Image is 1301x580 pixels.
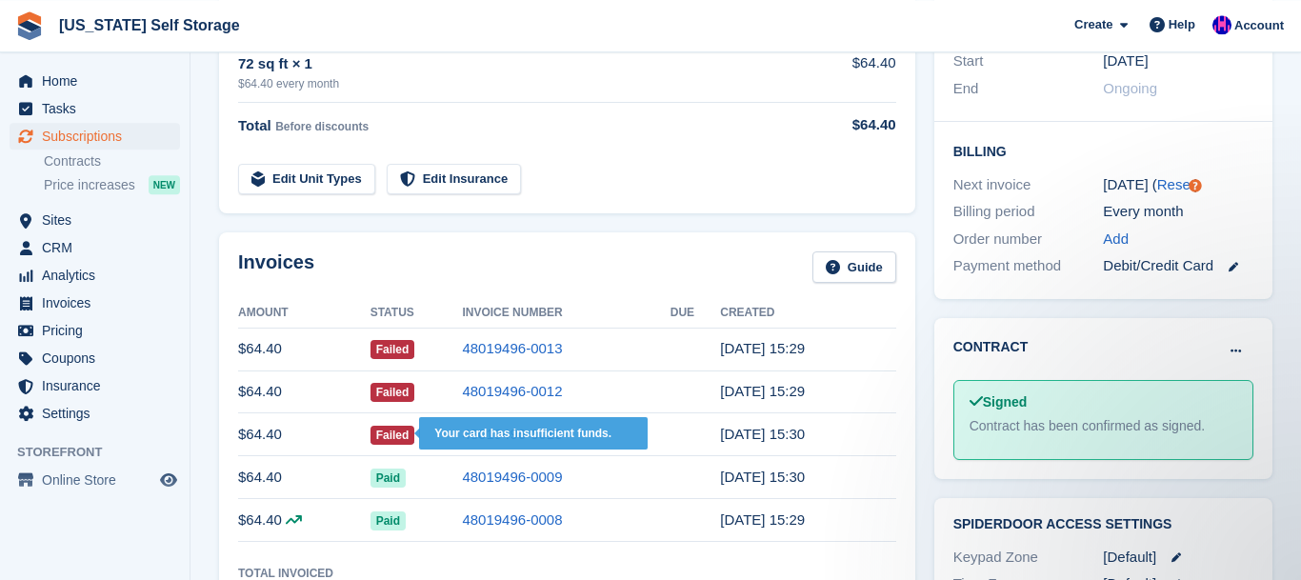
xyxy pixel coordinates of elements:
span: Storefront [17,443,190,462]
a: menu [10,207,180,233]
td: $64.40 [238,413,370,456]
a: Price increases NEW [44,174,180,195]
div: Debit/Credit Card [1103,255,1253,277]
span: Account [1234,16,1284,35]
span: Failed [370,383,415,402]
a: menu [10,467,180,493]
a: [US_STATE] Self Storage [51,10,248,41]
span: Help [1169,15,1195,34]
time: 2025-05-04 19:29:37 UTC [720,511,805,528]
td: $64.40 [238,499,370,542]
div: Keypad Zone [953,547,1104,569]
span: Subscriptions [42,123,156,150]
a: 48019496-0010 [462,426,562,442]
th: Status [370,298,463,329]
span: Ongoing [1103,80,1157,96]
td: $64.40 [238,328,370,370]
a: menu [10,262,180,289]
span: Sites [42,207,156,233]
span: Failed [370,426,415,445]
a: menu [10,290,180,316]
span: Pricing [42,317,156,344]
time: 2025-09-04 19:29:50 UTC [720,340,805,356]
time: 2025-01-04 06:00:00 UTC [1103,50,1148,72]
span: Invoices [42,290,156,316]
th: Invoice Number [462,298,670,329]
th: Created [720,298,895,329]
span: Failed [370,340,415,359]
span: Paid [370,469,406,488]
span: Paid [370,511,406,530]
div: Start [953,50,1104,72]
div: Signed [970,392,1237,412]
a: Add [1103,229,1129,250]
time: 2025-08-04 19:29:58 UTC [720,383,805,399]
th: Due [671,298,721,329]
a: Preview store [157,469,180,491]
div: Contract has been confirmed as signed. [970,416,1237,436]
span: CRM [42,234,156,261]
h2: SpiderDoor Access Settings [953,517,1253,532]
span: Coupons [42,345,156,371]
a: 48019496-0008 [462,511,562,528]
div: Next invoice [953,174,1104,196]
a: menu [10,68,180,94]
div: Payment method [953,255,1104,277]
div: [DATE] ( ) [1103,174,1253,196]
span: Total [238,117,271,133]
a: Guide [812,251,896,283]
span: Home [42,68,156,94]
h2: Invoices [238,251,314,283]
a: Reset [1157,176,1194,192]
a: 48019496-0012 [462,383,562,399]
div: NEW [149,175,180,194]
span: Before discounts [275,120,369,133]
div: Every month [1103,201,1253,223]
a: menu [10,345,180,371]
span: Insurance [42,372,156,399]
div: $64.40 [808,114,895,136]
td: $64.40 [808,42,895,102]
div: Billing period [953,201,1104,223]
td: $64.40 [238,456,370,499]
a: menu [10,234,180,261]
th: Amount [238,298,370,329]
a: 48019496-0013 [462,340,562,356]
a: Edit Insurance [387,164,522,195]
span: Create [1074,15,1112,34]
img: Christopher Ganser [1212,15,1231,34]
h2: Billing [953,141,1253,160]
span: Tasks [42,95,156,122]
time: 2025-06-04 19:30:31 UTC [720,469,805,485]
div: End [953,78,1104,100]
span: Settings [42,400,156,427]
a: 48019496-0009 [462,469,562,485]
a: menu [10,317,180,344]
div: [Default] [1103,547,1253,569]
a: menu [10,123,180,150]
span: Analytics [42,262,156,289]
time: 2025-07-04 19:30:06 UTC [720,426,805,442]
div: $64.40 every month [238,75,808,92]
div: Tooltip anchor [1187,177,1204,194]
a: menu [10,372,180,399]
div: Order number [953,229,1104,250]
h2: Contract [953,337,1029,357]
a: menu [10,95,180,122]
a: Edit Unit Types [238,164,375,195]
td: $64.40 [238,370,370,413]
div: 72 sq ft × 1 [238,53,808,75]
img: stora-icon-8386f47178a22dfd0bd8f6a31ec36ba5ce8667c1dd55bd0f319d3a0aa187defe.svg [15,11,44,40]
a: Contracts [44,152,180,170]
a: menu [10,400,180,427]
span: Online Store [42,467,156,493]
span: Price increases [44,176,135,194]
